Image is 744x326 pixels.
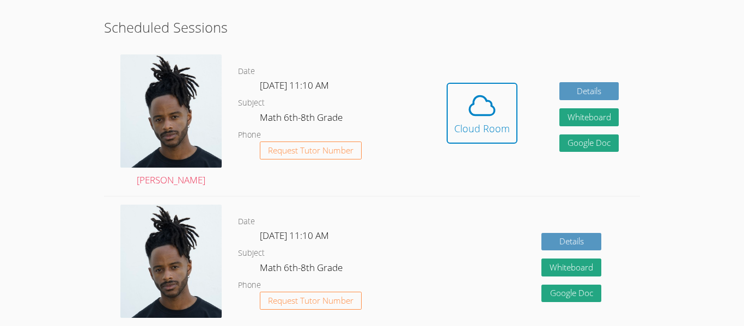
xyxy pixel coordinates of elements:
dt: Date [238,215,255,229]
a: Details [559,82,619,100]
button: Whiteboard [541,259,601,276]
span: [DATE] 11:10 AM [260,79,329,91]
h2: Scheduled Sessions [104,17,640,38]
dd: Math 6th-8th Grade [260,260,345,279]
dt: Date [238,65,255,78]
dt: Subject [238,96,265,110]
button: Request Tutor Number [260,142,362,159]
dt: Phone [238,128,261,142]
img: Portrait.jpg [120,205,222,317]
div: Cloud Room [454,121,510,136]
span: Request Tutor Number [268,146,353,155]
dd: Math 6th-8th Grade [260,110,345,128]
button: Request Tutor Number [260,292,362,310]
button: Cloud Room [447,83,517,144]
span: [DATE] 11:10 AM [260,229,329,242]
a: Google Doc [559,134,619,152]
dt: Subject [238,247,265,260]
dt: Phone [238,279,261,292]
button: Whiteboard [559,108,619,126]
span: Request Tutor Number [268,297,353,305]
img: Portrait.jpg [120,54,222,167]
a: Google Doc [541,285,601,303]
a: [PERSON_NAME] [120,54,222,188]
a: Details [541,233,601,251]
